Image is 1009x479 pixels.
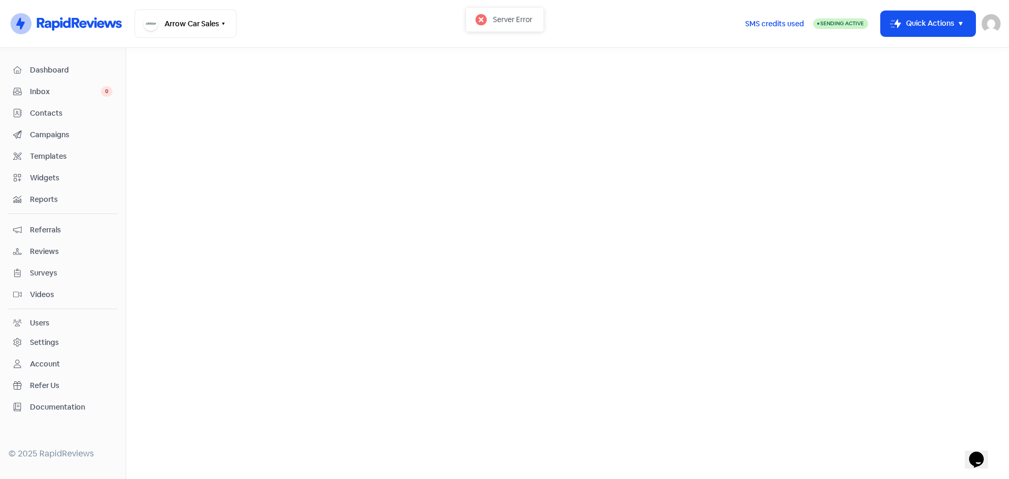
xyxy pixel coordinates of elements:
div: Server Error [493,14,532,25]
span: SMS credits used [745,18,804,29]
a: Refer Us [8,376,117,395]
a: Settings [8,333,117,352]
a: Videos [8,285,117,304]
a: Reports [8,190,117,209]
span: Dashboard [30,65,112,76]
span: Sending Active [820,20,864,27]
img: User [982,14,1001,33]
a: Surveys [8,263,117,283]
button: Arrow Car Sales [135,9,236,38]
div: Account [30,359,60,370]
span: 0 [101,86,112,97]
a: Inbox 0 [8,82,117,101]
a: Templates [8,147,117,166]
span: Reviews [30,246,112,257]
a: Account [8,354,117,374]
a: SMS credits used [736,17,813,28]
span: Contacts [30,108,112,119]
span: Reports [30,194,112,205]
a: Users [8,313,117,333]
div: Users [30,318,49,329]
a: Campaigns [8,125,117,145]
span: Surveys [30,268,112,279]
button: Quick Actions [881,11,975,36]
span: Documentation [30,402,112,413]
span: Referrals [30,225,112,236]
a: Contacts [8,104,117,123]
a: Reviews [8,242,117,261]
a: Dashboard [8,60,117,80]
a: Documentation [8,398,117,417]
span: Campaigns [30,129,112,140]
a: Widgets [8,168,117,188]
span: Inbox [30,86,101,97]
span: Videos [30,289,112,300]
iframe: chat widget [965,437,998,468]
span: Widgets [30,172,112,184]
div: © 2025 RapidReviews [8,447,117,460]
a: Referrals [8,220,117,240]
div: Settings [30,337,59,348]
a: Sending Active [813,17,868,30]
span: Refer Us [30,380,112,391]
span: Templates [30,151,112,162]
